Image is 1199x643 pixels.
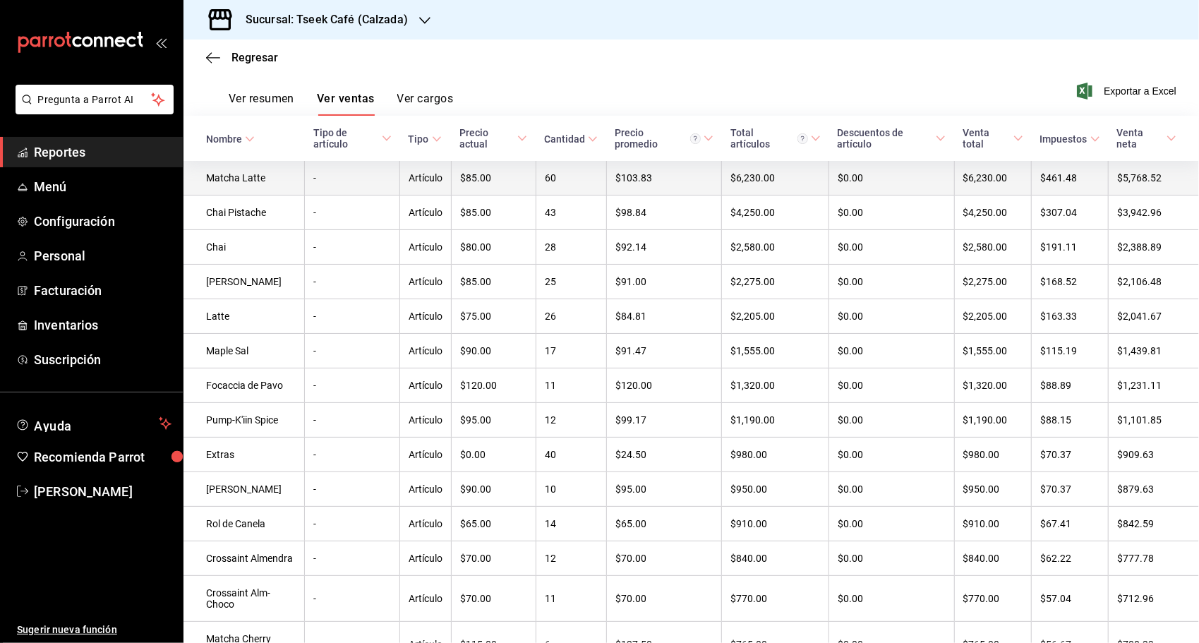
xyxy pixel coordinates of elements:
[452,472,536,507] td: $90.00
[400,438,452,472] td: Artículo
[1040,133,1087,145] div: Impuestos
[606,334,722,368] td: $91.47
[183,161,305,196] td: Matcha Latte
[722,161,829,196] td: $6,230.00
[1117,127,1164,150] div: Venta neta
[536,541,606,576] td: 12
[606,576,722,622] td: $70.00
[1032,438,1109,472] td: $70.37
[722,576,829,622] td: $770.00
[452,368,536,403] td: $120.00
[615,127,713,150] span: Precio promedio
[206,51,278,64] button: Regresar
[838,127,946,150] span: Descuentos de artículo
[722,507,829,541] td: $910.00
[1080,83,1176,100] button: Exportar a Excel
[452,161,536,196] td: $85.00
[452,299,536,334] td: $75.00
[460,127,515,150] div: Precio actual
[206,133,242,145] div: Nombre
[183,299,305,334] td: Latte
[536,576,606,622] td: 11
[1109,334,1199,368] td: $1,439.81
[1109,576,1199,622] td: $712.96
[954,507,1031,541] td: $910.00
[829,299,955,334] td: $0.00
[183,265,305,299] td: [PERSON_NAME]
[305,438,400,472] td: -
[954,403,1031,438] td: $1,190.00
[234,11,408,28] h3: Sucursal: Tseek Café (Calzada)
[1032,576,1109,622] td: $57.04
[1032,161,1109,196] td: $461.48
[730,127,808,150] div: Total artículos
[615,127,701,150] div: Precio promedio
[313,127,392,150] span: Tipo de artículo
[606,403,722,438] td: $99.17
[400,196,452,230] td: Artículo
[34,447,171,467] span: Recomienda Parrot
[536,368,606,403] td: 11
[606,438,722,472] td: $24.50
[400,368,452,403] td: Artículo
[183,334,305,368] td: Maple Sal
[1032,196,1109,230] td: $307.04
[183,507,305,541] td: Rol de Canela
[400,576,452,622] td: Artículo
[409,133,429,145] div: Tipo
[305,161,400,196] td: -
[34,350,171,369] span: Suscripción
[1109,541,1199,576] td: $777.78
[536,299,606,334] td: 26
[400,507,452,541] td: Artículo
[34,177,171,196] span: Menú
[1109,438,1199,472] td: $909.63
[536,196,606,230] td: 43
[305,299,400,334] td: -
[452,507,536,541] td: $65.00
[305,576,400,622] td: -
[305,334,400,368] td: -
[829,507,955,541] td: $0.00
[409,133,442,145] span: Tipo
[34,212,171,231] span: Configuración
[829,334,955,368] td: $0.00
[954,368,1031,403] td: $1,320.00
[183,196,305,230] td: Chai Pistache
[229,92,453,116] div: navigation tabs
[305,265,400,299] td: -
[606,196,722,230] td: $98.84
[1109,368,1199,403] td: $1,231.11
[38,92,152,107] span: Pregunta a Parrot AI
[954,299,1031,334] td: $2,205.00
[829,161,955,196] td: $0.00
[400,161,452,196] td: Artículo
[183,368,305,403] td: Focaccia de Pavo
[313,127,379,150] div: Tipo de artículo
[690,133,701,144] svg: Precio promedio = Total artículos / cantidad
[838,127,934,150] div: Descuentos de artículo
[954,576,1031,622] td: $770.00
[400,265,452,299] td: Artículo
[460,127,528,150] span: Precio actual
[829,368,955,403] td: $0.00
[954,334,1031,368] td: $1,555.00
[829,576,955,622] td: $0.00
[1032,541,1109,576] td: $62.22
[954,438,1031,472] td: $980.00
[305,472,400,507] td: -
[536,438,606,472] td: 40
[231,51,278,64] span: Regresar
[183,472,305,507] td: [PERSON_NAME]
[536,403,606,438] td: 12
[606,472,722,507] td: $95.00
[722,438,829,472] td: $980.00
[452,403,536,438] td: $95.00
[1109,403,1199,438] td: $1,101.85
[829,196,955,230] td: $0.00
[452,576,536,622] td: $70.00
[452,541,536,576] td: $70.00
[452,334,536,368] td: $90.00
[1109,472,1199,507] td: $879.63
[206,133,255,145] span: Nombre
